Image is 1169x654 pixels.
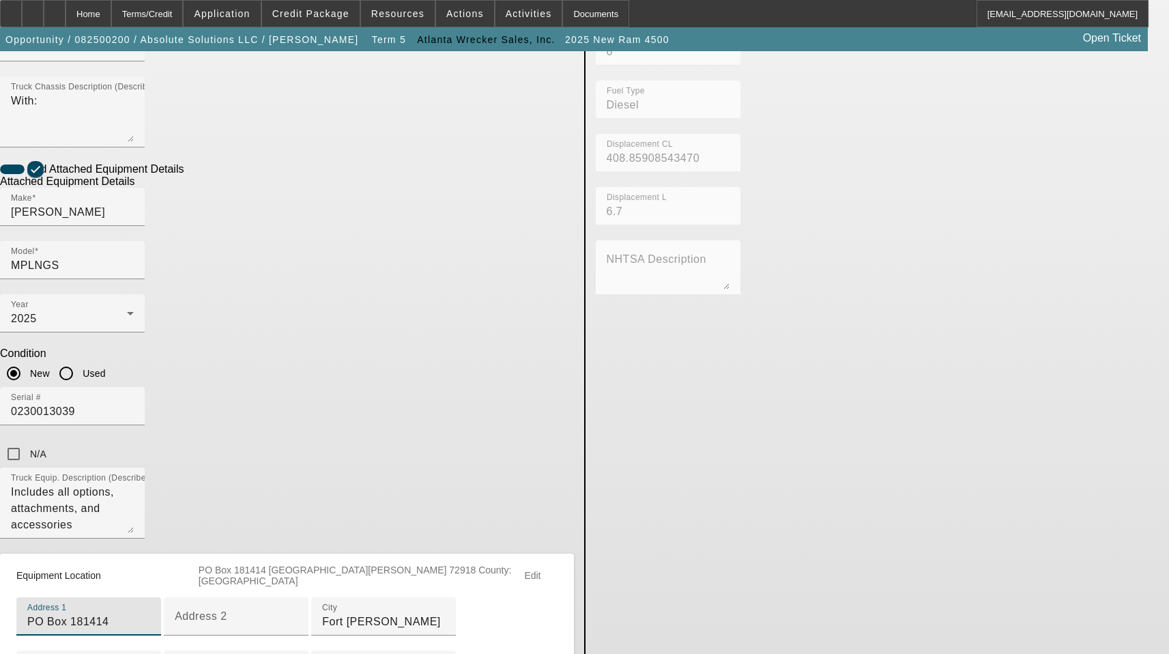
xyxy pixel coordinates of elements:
[372,34,406,45] span: Term 5
[506,8,552,19] span: Activities
[607,140,673,149] mat-label: Displacement CL
[5,34,358,45] span: Opportunity / 082500200 / Absolute Solutions LLC / [PERSON_NAME]
[175,610,227,622] mat-label: Address 2
[607,193,667,202] mat-label: Displacement L
[367,27,411,52] button: Term 5
[495,1,562,27] button: Activities
[16,570,101,581] span: Equipment Location
[524,570,540,581] span: Edit
[565,34,669,45] span: 2025 New Ram 4500
[446,8,484,19] span: Actions
[11,300,29,309] mat-label: Year
[414,27,558,52] button: Atlanta Wrecker Sales, Inc.
[194,8,250,19] span: Application
[11,83,242,91] mat-label: Truck Chassis Description (Describe the truck chassis only)
[11,474,311,483] mat-label: Truck Equip. Description (Describe the equipment on the back of the chassis)
[11,393,41,402] mat-label: Serial #
[607,87,645,96] mat-label: Fuel Type
[1078,27,1146,50] a: Open Ticket
[27,447,46,461] label: N/A
[199,565,525,586] span: PO Box 181414 [GEOGRAPHIC_DATA][PERSON_NAME] 72918 County:[GEOGRAPHIC_DATA]
[25,163,184,175] label: Add Attached Equipment Details
[11,194,32,203] mat-label: Make
[436,1,494,27] button: Actions
[27,367,50,380] label: New
[11,313,37,324] span: 2025
[272,8,349,19] span: Credit Package
[417,34,555,45] span: Atlanta Wrecker Sales, Inc.
[262,1,360,27] button: Credit Package
[11,247,35,256] mat-label: Model
[27,603,66,612] mat-label: Address 1
[371,8,424,19] span: Resources
[361,1,435,27] button: Resources
[80,367,106,380] label: Used
[562,27,673,52] button: 2025 New Ram 4500
[184,1,260,27] button: Application
[607,253,706,265] mat-label: NHTSA Description
[322,603,337,612] mat-label: City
